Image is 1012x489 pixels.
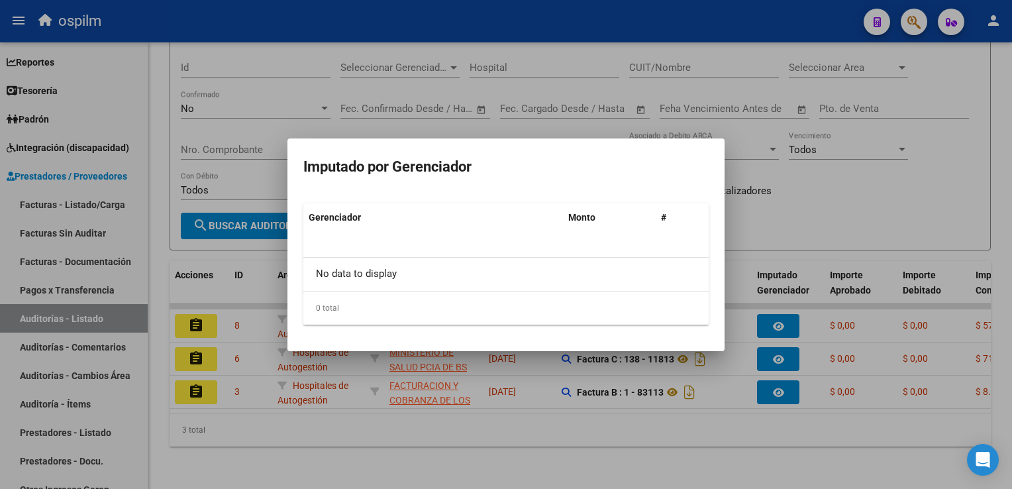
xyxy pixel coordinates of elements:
[656,203,709,232] datatable-header-cell: #
[967,444,999,476] div: Open Intercom Messenger
[568,212,595,223] span: Monto
[303,203,563,232] datatable-header-cell: Gerenciador
[303,258,709,291] div: No data to display
[309,212,361,223] span: Gerenciador
[563,203,656,232] datatable-header-cell: Monto
[661,212,666,223] span: #
[303,154,709,180] h3: Imputado por Gerenciador
[303,292,709,325] div: 0 total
